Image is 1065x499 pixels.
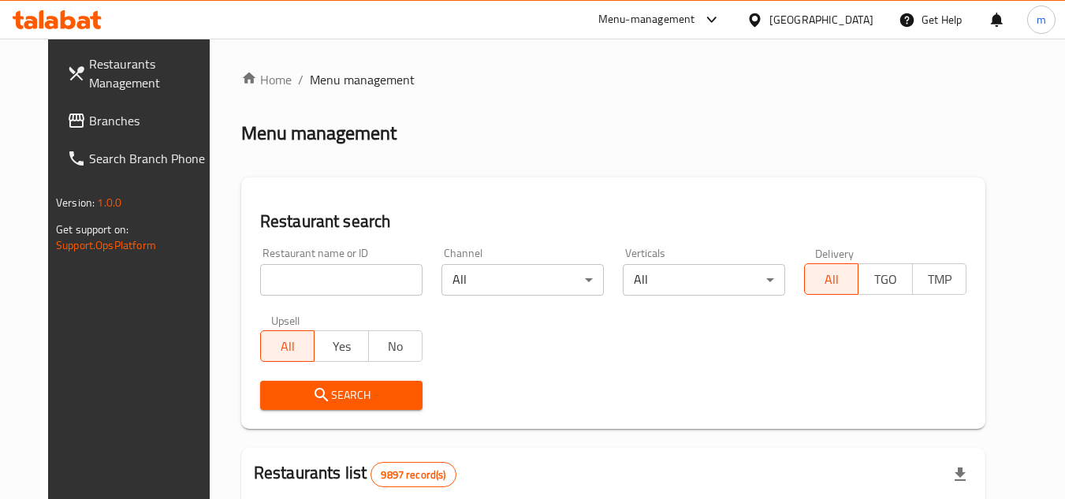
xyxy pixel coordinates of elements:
span: All [267,335,308,358]
button: Search [260,381,423,410]
span: Branches [89,111,214,130]
a: Search Branch Phone [54,140,226,177]
span: Yes [321,335,362,358]
span: TMP [919,268,960,291]
a: Branches [54,102,226,140]
span: All [811,268,852,291]
div: Export file [941,456,979,493]
div: Menu-management [598,10,695,29]
span: No [375,335,416,358]
a: Home [241,70,292,89]
a: Support.OpsPlatform [56,235,156,255]
span: Search [273,385,410,405]
a: Restaurants Management [54,45,226,102]
div: All [441,264,604,296]
li: / [298,70,303,89]
button: Yes [314,330,368,362]
span: 9897 record(s) [371,467,455,482]
span: Restaurants Management [89,54,214,92]
span: 1.0.0 [97,192,121,213]
span: Menu management [310,70,415,89]
label: Upsell [271,315,300,326]
span: Get support on: [56,219,128,240]
input: Search for restaurant name or ID.. [260,264,423,296]
h2: Restaurant search [260,210,966,233]
button: All [804,263,858,295]
button: TMP [912,263,966,295]
nav: breadcrumb [241,70,985,89]
button: TGO [858,263,912,295]
span: Search Branch Phone [89,149,214,168]
h2: Menu management [241,121,397,146]
label: Delivery [815,248,855,259]
h2: Restaurants list [254,461,456,487]
div: All [623,264,785,296]
div: [GEOGRAPHIC_DATA] [769,11,873,28]
span: m [1037,11,1046,28]
span: TGO [865,268,906,291]
button: No [368,330,423,362]
div: Total records count [371,462,456,487]
button: All [260,330,315,362]
span: Version: [56,192,95,213]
